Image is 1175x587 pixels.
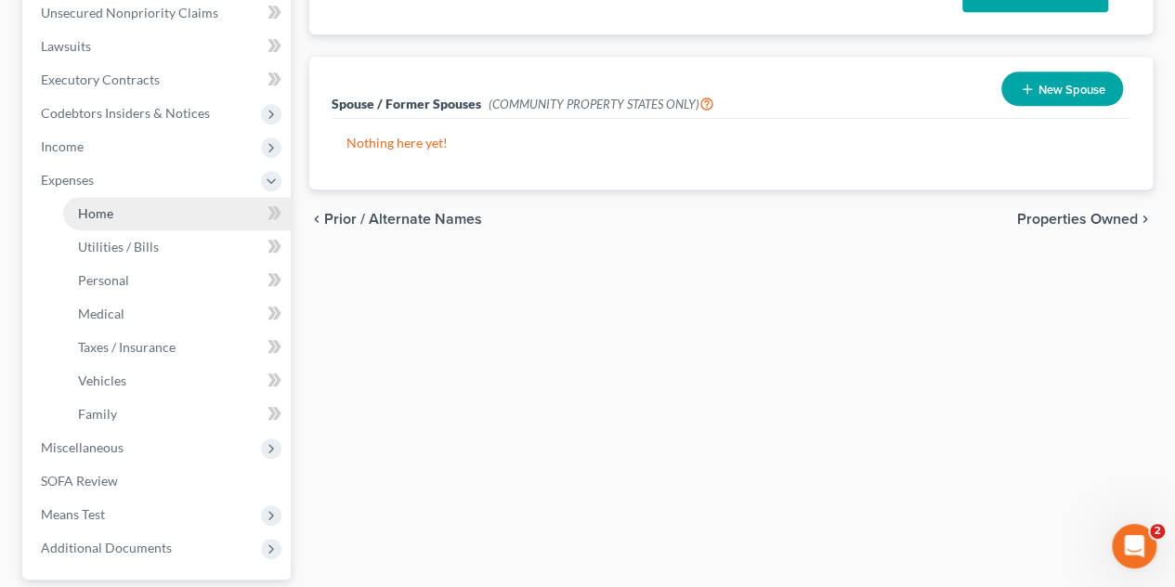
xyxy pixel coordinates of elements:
span: (COMMUNITY PROPERTY STATES ONLY) [489,97,714,111]
a: Vehicles [63,364,291,398]
button: Properties Owned chevron_right [1017,212,1153,227]
span: Spouse / Former Spouses [332,96,481,111]
span: Additional Documents [41,540,172,555]
span: Lawsuits [41,38,91,54]
span: Expenses [41,172,94,188]
a: Executory Contracts [26,63,291,97]
span: Family [78,406,117,422]
span: Utilities / Bills [78,239,159,254]
button: chevron_left Prior / Alternate Names [309,212,482,227]
span: Prior / Alternate Names [324,212,482,227]
a: Personal [63,264,291,297]
span: Codebtors Insiders & Notices [41,105,210,121]
a: SOFA Review [26,464,291,498]
span: Personal [78,272,129,288]
iframe: Intercom live chat [1112,524,1156,568]
span: Means Test [41,506,105,522]
p: Nothing here yet! [346,134,1116,152]
span: Income [41,138,84,154]
span: Unsecured Nonpriority Claims [41,5,218,20]
span: Medical [78,306,124,321]
span: SOFA Review [41,473,118,489]
i: chevron_left [309,212,324,227]
span: Home [78,205,113,221]
a: Medical [63,297,291,331]
a: Lawsuits [26,30,291,63]
span: Taxes / Insurance [78,339,176,355]
span: Executory Contracts [41,72,160,87]
a: Utilities / Bills [63,230,291,264]
button: New Spouse [1001,72,1123,106]
a: Taxes / Insurance [63,331,291,364]
i: chevron_right [1138,212,1153,227]
span: 2 [1150,524,1165,539]
span: Properties Owned [1017,212,1138,227]
a: Family [63,398,291,431]
span: Vehicles [78,372,126,388]
a: Home [63,197,291,230]
span: Miscellaneous [41,439,124,455]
